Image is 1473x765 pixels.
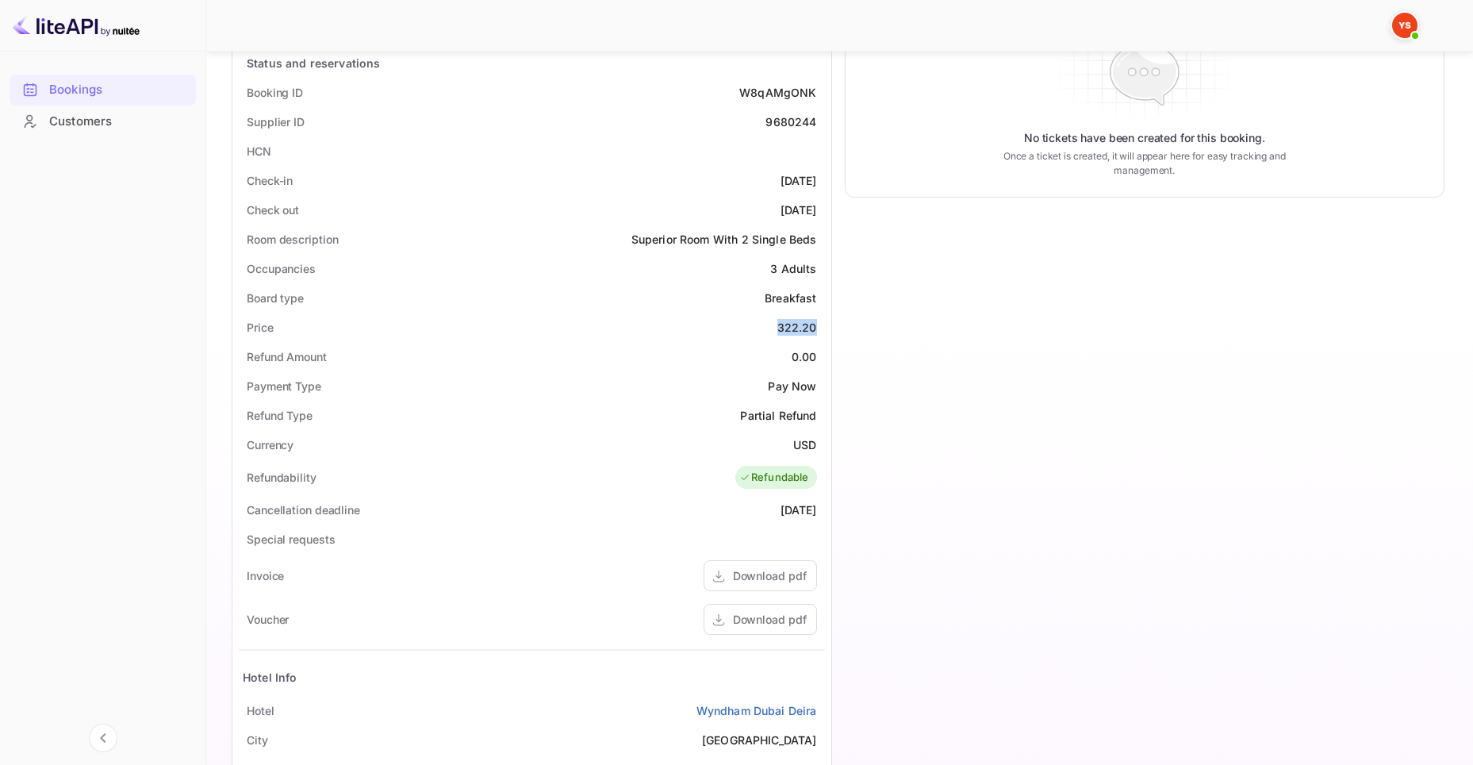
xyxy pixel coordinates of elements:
[247,84,303,101] div: Booking ID
[247,290,304,306] div: Board type
[781,502,817,518] div: [DATE]
[777,319,817,336] div: 322.20
[793,436,816,453] div: USD
[49,113,188,131] div: Customers
[247,611,289,628] div: Voucher
[247,348,327,365] div: Refund Amount
[696,702,817,719] a: Wyndham Dubai Deira
[739,84,816,101] div: W8qAMgONK
[770,260,816,277] div: 3 Adults
[984,149,1306,178] p: Once a ticket is created, it will appear here for easy tracking and management.
[247,378,321,394] div: Payment Type
[243,669,297,686] div: Hotel Info
[247,231,338,248] div: Room description
[49,81,188,99] div: Bookings
[739,470,809,486] div: Refundable
[10,106,196,136] a: Customers
[702,732,817,748] div: [GEOGRAPHIC_DATA]
[631,231,817,248] div: Superior Room With 2 Single Beds
[247,732,268,748] div: City
[247,502,360,518] div: Cancellation deadline
[1024,130,1265,146] p: No tickets have been created for this booking.
[781,172,817,189] div: [DATE]
[733,567,807,584] div: Download pdf
[247,260,316,277] div: Occupancies
[247,702,274,719] div: Hotel
[765,290,816,306] div: Breakfast
[10,75,196,104] a: Bookings
[247,407,313,424] div: Refund Type
[792,348,817,365] div: 0.00
[13,13,140,38] img: LiteAPI logo
[247,55,380,71] div: Status and reservations
[10,106,196,137] div: Customers
[781,202,817,218] div: [DATE]
[247,143,271,160] div: HCN
[247,567,284,584] div: Invoice
[10,75,196,106] div: Bookings
[247,202,299,218] div: Check out
[89,724,117,752] button: Collapse navigation
[247,319,274,336] div: Price
[765,113,816,130] div: 9680244
[247,469,316,486] div: Refundability
[733,611,807,628] div: Download pdf
[1392,13,1417,38] img: Yandex Support
[247,531,335,548] div: Special requests
[740,407,816,424] div: Partial Refund
[247,436,293,453] div: Currency
[247,113,305,130] div: Supplier ID
[768,378,816,394] div: Pay Now
[247,172,293,189] div: Check-in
